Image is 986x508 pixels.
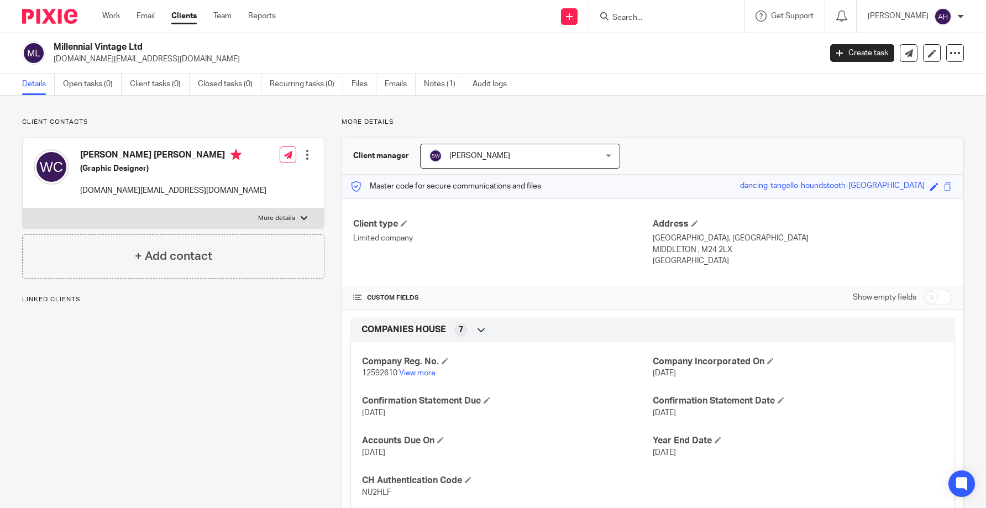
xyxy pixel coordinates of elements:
a: View more [399,369,436,377]
a: Details [22,74,55,95]
h4: Address [653,218,952,230]
h2: Millennial Vintage Ltd [54,41,662,53]
h4: Confirmation Statement Due [362,395,653,407]
div: dancing-tangello-houndstooth-[GEOGRAPHIC_DATA] [740,180,925,193]
span: Get Support [771,12,814,20]
p: Linked clients [22,295,324,304]
h4: Client type [353,218,653,230]
p: [PERSON_NAME] [868,11,929,22]
label: Show empty fields [853,292,916,303]
h5: (Graphic Designer) [80,163,266,174]
i: Primary [230,149,242,160]
h4: Accounts Due On [362,435,653,447]
p: MIDDLETON , M24 2LX [653,244,952,255]
span: [DATE] [362,449,385,457]
p: [DOMAIN_NAME][EMAIL_ADDRESS][DOMAIN_NAME] [80,185,266,196]
img: svg%3E [934,8,952,25]
a: Email [137,11,155,22]
a: Audit logs [473,74,515,95]
h4: Company Incorporated On [653,356,943,368]
span: [DATE] [653,369,676,377]
span: NU2HLF [362,489,391,496]
h4: Year End Date [653,435,943,447]
h4: CUSTOM FIELDS [353,294,653,302]
a: Closed tasks (0) [198,74,261,95]
h4: CH Authentication Code [362,475,653,486]
a: Work [102,11,120,22]
a: Client tasks (0) [130,74,190,95]
p: Master code for secure communications and files [350,181,541,192]
p: Client contacts [22,118,324,127]
h3: Client manager [353,150,409,161]
span: [PERSON_NAME] [449,152,510,160]
input: Search [611,13,711,23]
img: Pixie [22,9,77,24]
p: [GEOGRAPHIC_DATA], [GEOGRAPHIC_DATA] [653,233,952,244]
p: Limited company [353,233,653,244]
span: 12592610 [362,369,397,377]
span: [DATE] [362,409,385,417]
p: [DOMAIN_NAME][EMAIL_ADDRESS][DOMAIN_NAME] [54,54,814,65]
p: More details [258,214,295,223]
img: svg%3E [34,149,69,185]
a: Notes (1) [424,74,464,95]
span: [DATE] [653,409,676,417]
a: Reports [248,11,276,22]
p: More details [342,118,964,127]
a: Recurring tasks (0) [270,74,343,95]
a: Emails [385,74,416,95]
img: svg%3E [22,41,45,65]
span: [DATE] [653,449,676,457]
span: COMPANIES HOUSE [361,324,446,336]
img: svg%3E [429,149,442,163]
h4: + Add contact [135,248,212,265]
a: Clients [171,11,197,22]
h4: [PERSON_NAME] [PERSON_NAME] [80,149,266,163]
a: Files [352,74,376,95]
p: [GEOGRAPHIC_DATA] [653,255,952,266]
span: 7 [459,324,463,336]
a: Open tasks (0) [63,74,122,95]
a: Team [213,11,232,22]
h4: Confirmation Statement Date [653,395,943,407]
h4: Company Reg. No. [362,356,653,368]
a: Create task [830,44,894,62]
